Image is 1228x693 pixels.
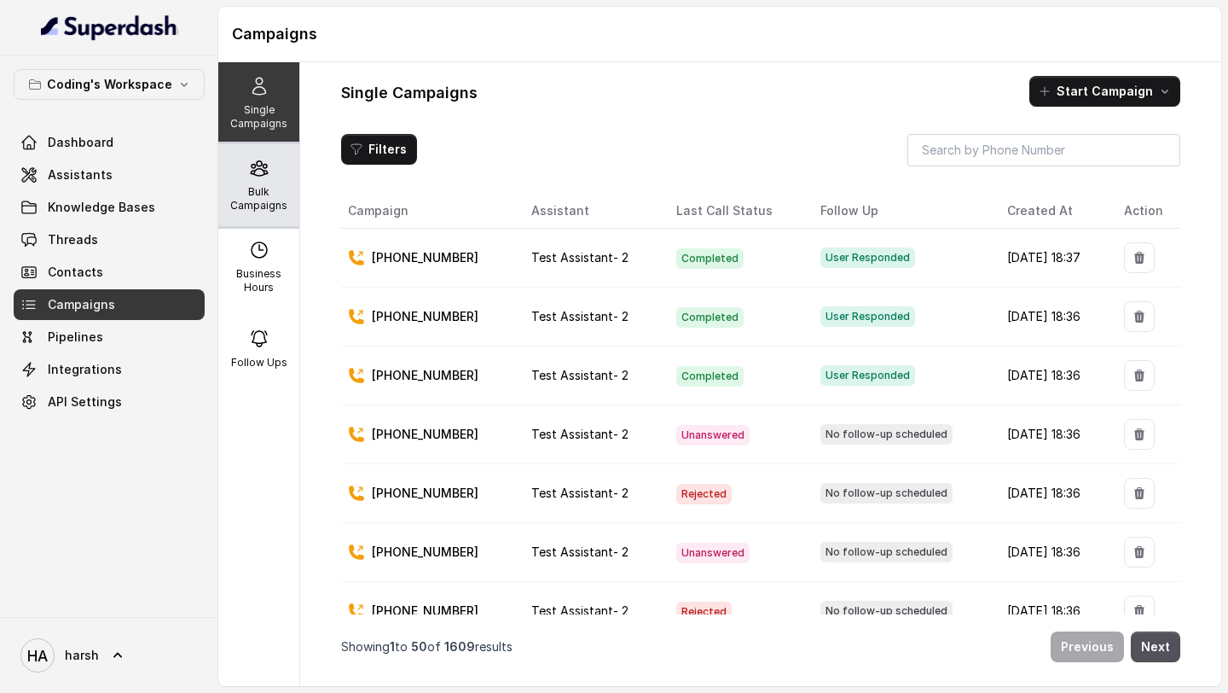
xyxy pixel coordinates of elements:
[48,393,122,411] span: API Settings
[14,69,205,100] button: Coding's Workspace
[48,296,115,313] span: Campaigns
[48,199,155,216] span: Knowledge Bases
[48,231,98,248] span: Threads
[820,601,953,621] span: No follow-up scheduled
[372,367,478,384] p: [PHONE_NUMBER]
[676,248,744,269] span: Completed
[14,257,205,288] a: Contacts
[48,134,113,151] span: Dashboard
[1029,76,1180,107] button: Start Campaign
[341,134,417,165] button: Filters
[372,603,478,620] p: [PHONE_NUMBER]
[341,621,1180,673] nav: Pagination
[993,405,1111,464] td: [DATE] 18:36
[820,424,953,445] span: No follow-up scheduled
[48,264,103,281] span: Contacts
[676,307,744,328] span: Completed
[663,194,807,229] th: Last Call Status
[993,523,1111,582] td: [DATE] 18:36
[14,632,205,679] a: harsh
[341,194,518,229] th: Campaign
[14,192,205,223] a: Knowledge Bases
[531,603,628,618] span: Test Assistant- 2
[820,306,915,327] span: User Responded
[676,543,750,563] span: Unanswered
[225,103,293,131] p: Single Campaigns
[531,368,628,382] span: Test Assistant- 2
[676,602,732,622] span: Rejected
[518,194,663,229] th: Assistant
[14,160,205,190] a: Assistants
[41,14,178,41] img: light.svg
[14,224,205,255] a: Threads
[993,582,1111,641] td: [DATE] 18:36
[48,329,103,346] span: Pipelines
[993,464,1111,523] td: [DATE] 18:36
[231,356,287,370] p: Follow Ups
[232,20,1208,48] h1: Campaigns
[14,289,205,320] a: Campaigns
[993,288,1111,346] td: [DATE] 18:36
[14,387,205,417] a: API Settings
[411,639,427,654] span: 50
[48,361,122,378] span: Integrations
[372,308,478,325] p: [PHONE_NUMBER]
[372,544,478,561] p: [PHONE_NUMBER]
[27,647,48,665] text: HA
[372,426,478,443] p: [PHONE_NUMBER]
[14,127,205,158] a: Dashboard
[820,247,915,268] span: User Responded
[48,166,113,183] span: Assistants
[993,346,1111,405] td: [DATE] 18:36
[225,267,293,294] p: Business Hours
[225,185,293,213] p: Bulk Campaigns
[47,74,172,95] p: Coding's Workspace
[444,639,475,654] span: 1609
[372,249,478,266] p: [PHONE_NUMBER]
[65,647,99,664] span: harsh
[531,544,628,559] span: Test Assistant- 2
[676,484,732,504] span: Rejected
[1110,194,1180,229] th: Action
[993,194,1111,229] th: Created At
[341,638,513,655] p: Showing to of results
[993,229,1111,288] td: [DATE] 18:37
[820,483,953,504] span: No follow-up scheduled
[372,485,478,502] p: [PHONE_NUMBER]
[531,309,628,323] span: Test Assistant- 2
[390,639,395,654] span: 1
[1051,632,1124,662] button: Previous
[907,134,1180,166] input: Search by Phone Number
[807,194,993,229] th: Follow Up
[14,322,205,352] a: Pipelines
[531,427,628,441] span: Test Assistant- 2
[531,250,628,265] span: Test Assistant- 2
[676,425,750,445] span: Unanswered
[341,79,478,107] h1: Single Campaigns
[676,366,744,387] span: Completed
[14,354,205,385] a: Integrations
[820,365,915,386] span: User Responded
[820,542,953,562] span: No follow-up scheduled
[531,486,628,500] span: Test Assistant- 2
[1131,632,1180,662] button: Next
